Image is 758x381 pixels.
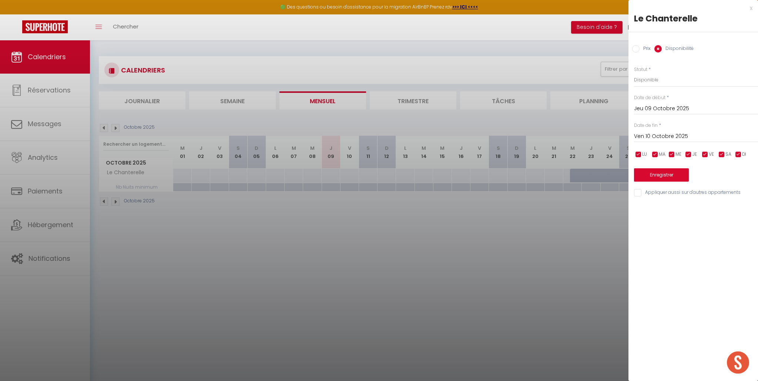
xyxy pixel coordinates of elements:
[725,151,731,158] span: SA
[692,151,697,158] span: JE
[742,151,746,158] span: DI
[640,45,651,53] label: Prix
[634,94,665,101] label: Date de début
[659,151,665,158] span: MA
[727,351,749,374] div: Ouvrir le chat
[642,151,647,158] span: LU
[662,45,694,53] label: Disponibilité
[634,168,689,182] button: Enregistrer
[634,66,647,73] label: Statut
[709,151,714,158] span: VE
[675,151,681,158] span: ME
[628,4,752,13] div: x
[634,122,658,129] label: Date de fin
[634,13,752,24] div: Le Chanterelle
